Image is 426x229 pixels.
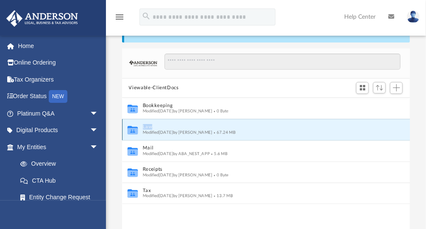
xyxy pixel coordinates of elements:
a: CTA Hub [12,172,111,189]
span: 5.6 MB [210,151,228,155]
span: arrow_drop_down [90,105,107,122]
a: menu [114,16,125,22]
button: Viewable-ClientDocs [129,84,179,92]
input: Search files and folders [164,54,401,70]
button: Sort [373,82,386,93]
span: Modified [DATE] by [PERSON_NAME] [142,130,212,134]
img: User Pic [407,11,420,23]
button: Switch to Grid View [356,82,369,94]
span: 0 Byte [212,109,228,113]
span: 0 Byte [212,172,228,177]
i: search [142,11,151,21]
button: Add [390,82,403,94]
a: Platinum Q&Aarrow_drop_down [6,105,111,122]
span: Modified [DATE] by [PERSON_NAME] [142,172,212,177]
div: NEW [49,90,67,103]
a: Home [6,37,111,54]
span: 13.7 MB [212,194,233,198]
span: 67.24 MB [212,130,236,134]
button: Mail [142,145,378,151]
span: arrow_drop_down [90,139,107,156]
span: Modified [DATE] by [PERSON_NAME] [142,194,212,198]
a: Online Ordering [6,54,111,71]
i: menu [114,12,125,22]
a: Order StatusNEW [6,88,111,105]
a: Overview [12,155,111,172]
a: Entity Change Request [12,189,111,206]
button: Receipts [142,167,378,172]
button: Law [142,124,378,130]
a: Digital Productsarrow_drop_down [6,122,111,139]
button: Bookkeeping [142,103,378,108]
span: arrow_drop_down [90,122,107,139]
span: Modified [DATE] by [PERSON_NAME] [142,109,212,113]
button: Tax [142,188,378,193]
a: Tax Organizers [6,71,111,88]
span: Modified [DATE] by ABA_NEST_APP [142,151,210,155]
a: My Entitiesarrow_drop_down [6,139,111,155]
img: Anderson Advisors Platinum Portal [4,10,81,27]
